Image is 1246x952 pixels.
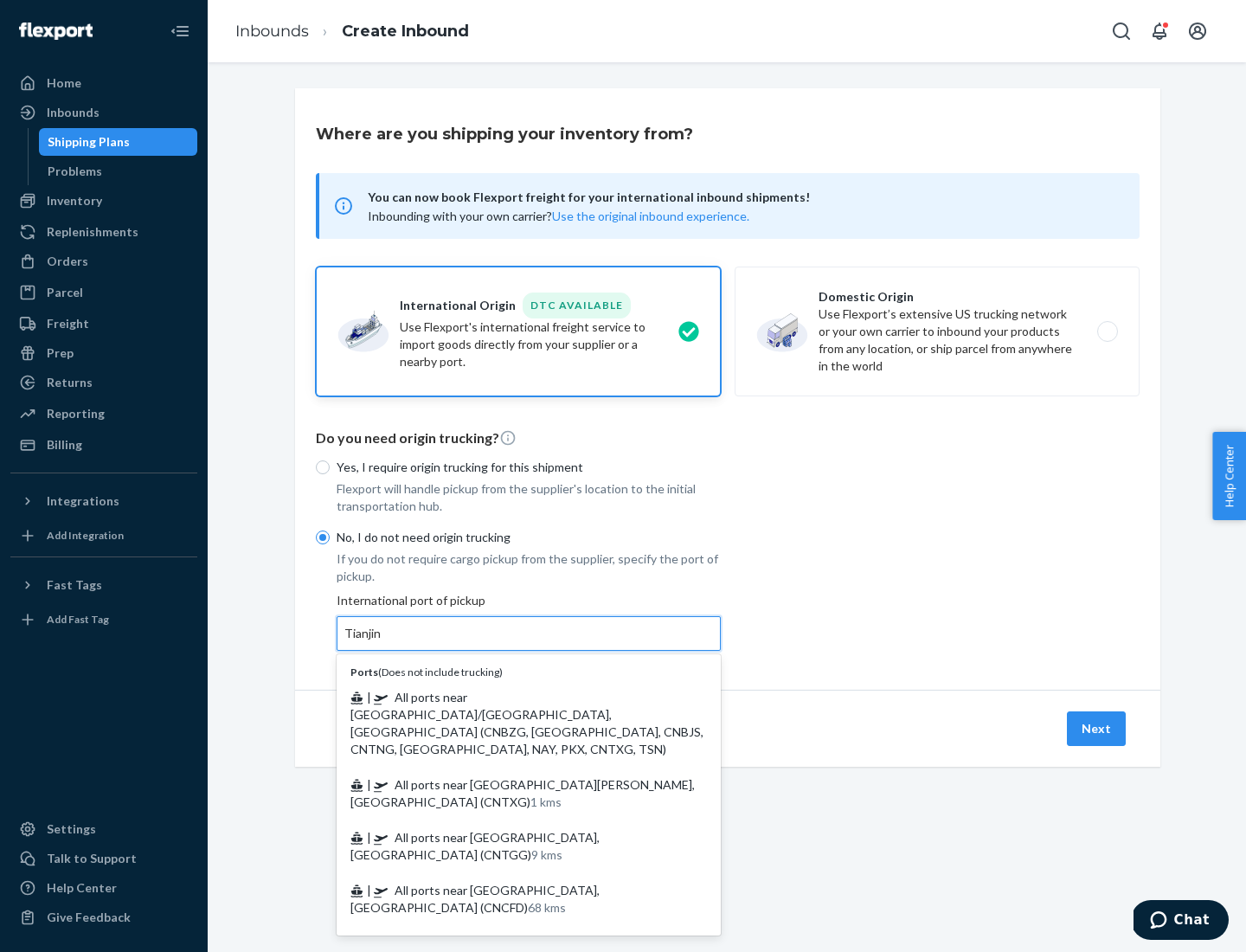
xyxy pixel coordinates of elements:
[10,815,197,843] a: Settings
[1067,711,1126,746] button: Next
[48,163,102,180] div: Problems
[350,666,503,679] span: ( Does not include trucking )
[47,344,74,362] div: Prep
[344,625,382,642] input: Ports(Does not include trucking) | All ports near [GEOGRAPHIC_DATA]/[GEOGRAPHIC_DATA], [GEOGRAPHI...
[47,879,117,897] div: Help Center
[19,23,93,40] img: Flexport logo
[47,576,102,594] div: Fast Tags
[10,487,197,515] button: Integrations
[10,69,197,97] a: Home
[10,522,197,550] a: Add Integration
[47,492,119,510] div: Integrations
[350,666,378,679] b: Ports
[337,592,721,651] div: International port of pickup
[47,909,131,926] div: Give Feedback
[350,883,600,915] span: All ports near [GEOGRAPHIC_DATA], [GEOGRAPHIC_DATA] (CNCFD)
[530,794,562,809] span: 1 kms
[10,845,197,872] button: Talk to Support
[10,99,197,126] a: Inbounds
[47,104,100,121] div: Inbounds
[1134,900,1229,943] iframe: Opens a widget where you can chat to one of our agents
[10,339,197,367] a: Prep
[10,187,197,215] a: Inventory
[47,612,109,627] div: Add Fast Tag
[10,400,197,428] a: Reporting
[316,531,330,544] input: No, I do not need origin trucking
[367,830,371,845] span: |
[39,128,198,156] a: Shipping Plans
[531,847,562,862] span: 9 kms
[10,606,197,634] a: Add Fast Tag
[350,830,600,862] span: All ports near [GEOGRAPHIC_DATA], [GEOGRAPHIC_DATA] (CNTGG)
[1180,14,1215,48] button: Open account menu
[337,550,721,585] p: If you do not require cargo pickup from the supplier, specify the port of pickup.
[47,528,124,543] div: Add Integration
[528,900,566,915] span: 68 kms
[337,459,721,476] p: Yes, I require origin trucking for this shipment
[10,310,197,338] a: Freight
[10,279,197,306] a: Parcel
[1104,14,1139,48] button: Open Search Box
[47,74,81,92] div: Home
[367,690,371,704] span: |
[47,284,83,301] div: Parcel
[235,22,309,41] a: Inbounds
[342,22,469,41] a: Create Inbound
[10,218,197,246] a: Replenishments
[1142,14,1177,48] button: Open notifications
[47,223,138,241] div: Replenishments
[367,777,371,792] span: |
[10,904,197,931] button: Give Feedback
[47,253,88,270] div: Orders
[1212,432,1246,520] button: Help Center
[39,158,198,185] a: Problems
[368,187,1119,208] span: You can now book Flexport freight for your international inbound shipments!
[368,209,749,223] span: Inbounding with your own carrier?
[47,850,137,867] div: Talk to Support
[350,690,703,756] span: All ports near [GEOGRAPHIC_DATA]/[GEOGRAPHIC_DATA], [GEOGRAPHIC_DATA] (CNBZG, [GEOGRAPHIC_DATA], ...
[552,208,749,225] button: Use the original inbound experience.
[367,883,371,897] span: |
[10,571,197,599] button: Fast Tags
[47,192,102,209] div: Inventory
[10,369,197,396] a: Returns
[337,480,721,515] p: Flexport will handle pickup from the supplier's location to the initial transportation hub.
[47,374,93,391] div: Returns
[316,460,330,474] input: Yes, I require origin trucking for this shipment
[337,529,721,546] p: No, I do not need origin trucking
[222,6,483,57] ol: breadcrumbs
[47,436,82,453] div: Billing
[47,315,89,332] div: Freight
[10,431,197,459] a: Billing
[47,405,105,422] div: Reporting
[10,248,197,275] a: Orders
[10,874,197,902] a: Help Center
[350,777,695,809] span: All ports near [GEOGRAPHIC_DATA][PERSON_NAME], [GEOGRAPHIC_DATA] (CNTXG)
[316,123,693,145] h3: Where are you shipping your inventory from?
[163,14,197,48] button: Close Navigation
[48,133,130,151] div: Shipping Plans
[47,820,96,838] div: Settings
[316,428,1140,448] p: Do you need origin trucking?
